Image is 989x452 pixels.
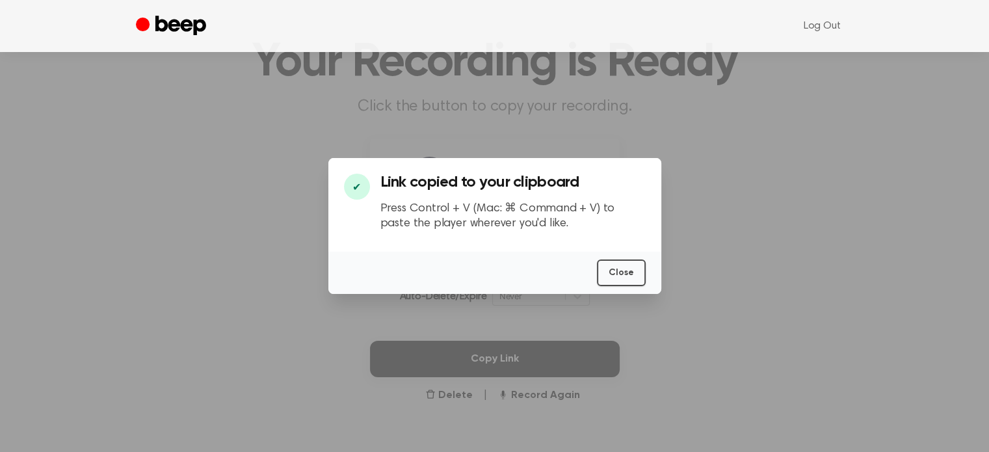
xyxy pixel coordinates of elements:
[597,259,646,286] button: Close
[380,174,646,191] h3: Link copied to your clipboard
[344,174,370,200] div: ✔
[791,10,854,42] a: Log Out
[380,202,646,231] p: Press Control + V (Mac: ⌘ Command + V) to paste the player wherever you'd like.
[136,14,209,39] a: Beep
